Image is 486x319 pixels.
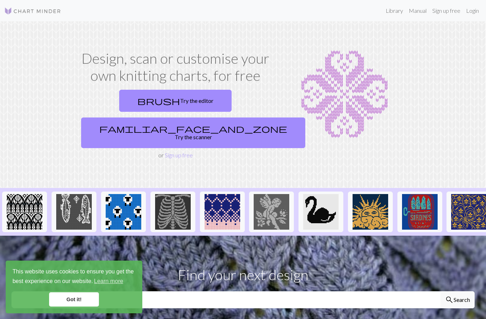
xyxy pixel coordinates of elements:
a: Library [383,4,406,18]
button: New Piskel-1.png (2).png [150,192,195,232]
img: New Piskel-1.png (2).png [155,194,191,230]
div: cookieconsent [6,261,142,313]
img: tracery [7,194,42,230]
span: brush [137,96,180,106]
button: Search [440,291,475,308]
button: tracery [2,192,47,232]
p: Find your next design [11,264,475,286]
a: IMG_0291.jpeg [299,208,343,214]
a: tracery [2,208,47,214]
a: Idee [200,208,245,214]
a: dismiss cookie message [49,292,99,307]
img: Sheep socks [106,194,141,230]
button: angel practice [249,192,294,232]
button: IMG_8664.jpeg [348,192,393,232]
img: fishies :) [56,194,92,230]
a: fishies :) [52,208,96,214]
button: IMG_0291.jpeg [299,192,343,232]
button: Idee [200,192,245,232]
a: Sardines in a can [397,208,442,214]
a: IMG_8664.jpeg [348,208,393,214]
span: familiar_face_and_zone [99,124,287,134]
a: learn more about cookies [93,276,124,287]
img: Sardines in a can [402,194,438,230]
a: New Piskel-1.png (2).png [150,208,195,214]
span: search [445,295,454,305]
button: fishies :) [52,192,96,232]
img: Chart example [281,50,408,139]
img: IMG_8664.jpeg [353,194,388,230]
h1: Design, scan or customise your own knitting charts, for free [78,50,273,84]
a: Try the editor [119,90,232,112]
button: Sardines in a can [397,192,442,232]
button: Sheep socks [101,192,146,232]
img: IMG_0291.jpeg [303,194,339,230]
a: Manual [406,4,429,18]
a: Sign up free [165,152,193,158]
img: Logo [4,7,61,15]
a: angel practice [249,208,294,214]
img: angel practice [254,194,289,230]
div: or [78,87,273,159]
img: Idee [205,194,240,230]
a: Sheep socks [101,208,146,214]
a: Sign up free [429,4,463,18]
span: This website uses cookies to ensure you get the best experience on our website. [12,267,136,287]
a: Login [463,4,482,18]
a: Try the scanner [81,117,305,148]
